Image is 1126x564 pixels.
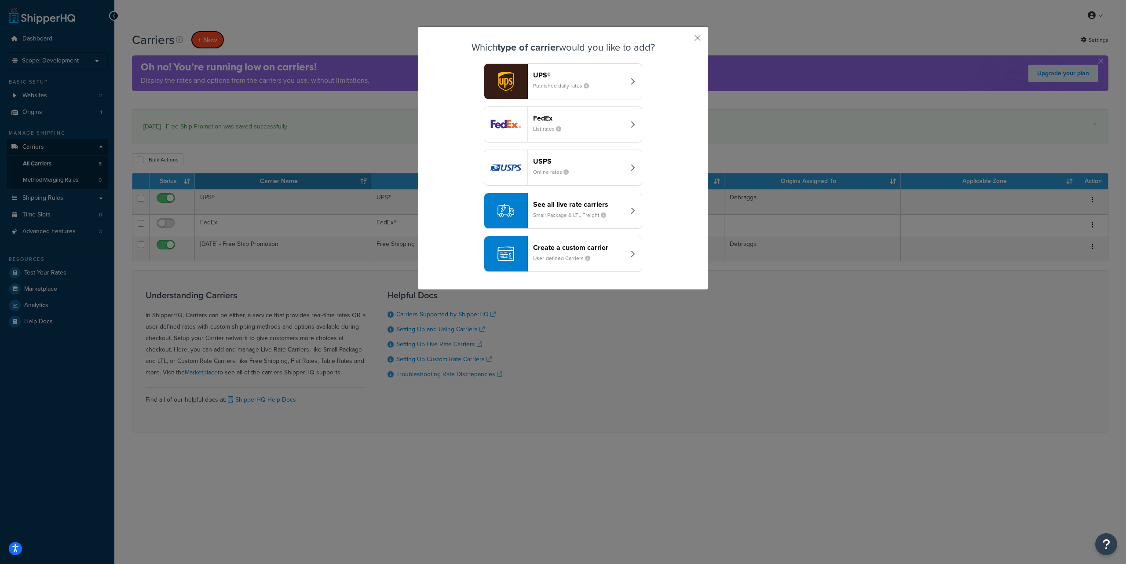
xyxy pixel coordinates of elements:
[533,125,568,133] small: List rates
[533,243,625,252] header: Create a custom carrier
[533,114,625,122] header: FedEx
[484,150,527,185] img: usps logo
[497,40,559,55] strong: type of carrier
[484,193,642,229] button: See all live rate carriersSmall Package & LTL Freight
[497,245,514,262] img: icon-carrier-custom-c93b8a24.svg
[533,82,596,90] small: Published daily rates
[440,42,686,53] h3: Which would you like to add?
[533,71,625,79] header: UPS®
[533,200,625,209] header: See all live rate carriers
[533,211,613,219] small: Small Package & LTL Freight
[484,236,642,272] button: Create a custom carrierUser-defined Carriers
[484,64,527,99] img: ups logo
[533,254,597,262] small: User-defined Carriers
[533,157,625,165] header: USPS
[484,107,527,142] img: fedEx logo
[484,150,642,186] button: usps logoUSPSOnline rates
[533,168,576,176] small: Online rates
[484,63,642,99] button: ups logoUPS®Published daily rates
[1095,533,1117,555] button: Open Resource Center
[484,106,642,143] button: fedEx logoFedExList rates
[497,202,514,219] img: icon-carrier-liverate-becf4550.svg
